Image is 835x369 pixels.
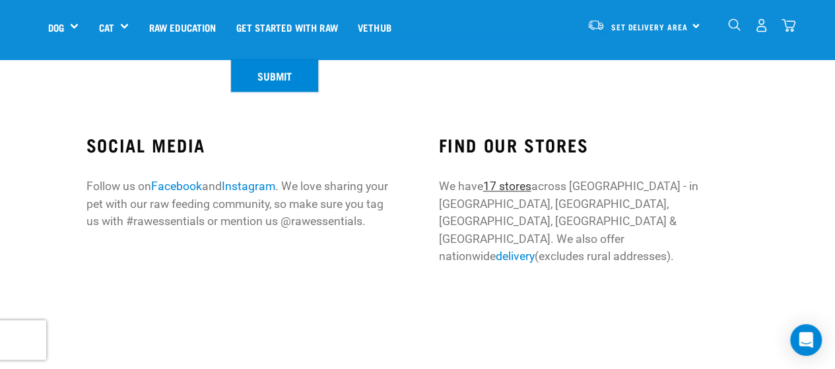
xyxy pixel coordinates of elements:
a: Cat [98,20,114,35]
h3: SOCIAL MEDIA [86,135,397,155]
p: Follow us on and . We love sharing your pet with our raw feeding community, so make sure you tag ... [86,178,397,230]
a: Raw Education [139,1,226,53]
img: home-icon@2x.png [782,18,795,32]
a: delivery [496,250,535,263]
a: Instagram [222,180,275,193]
a: 17 stores [483,180,531,193]
div: Open Intercom Messenger [790,324,822,356]
a: Get started with Raw [226,1,348,53]
span: Set Delivery Area [611,24,688,29]
img: van-moving.png [587,19,605,31]
img: home-icon-1@2x.png [728,18,741,31]
p: We have across [GEOGRAPHIC_DATA] - in [GEOGRAPHIC_DATA], [GEOGRAPHIC_DATA], [GEOGRAPHIC_DATA], [G... [439,178,749,265]
a: Vethub [348,1,401,53]
a: Dog [48,20,64,35]
button: Submit [230,58,319,92]
a: Facebook [151,180,202,193]
img: user.png [754,18,768,32]
h3: FIND OUR STORES [439,135,749,155]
